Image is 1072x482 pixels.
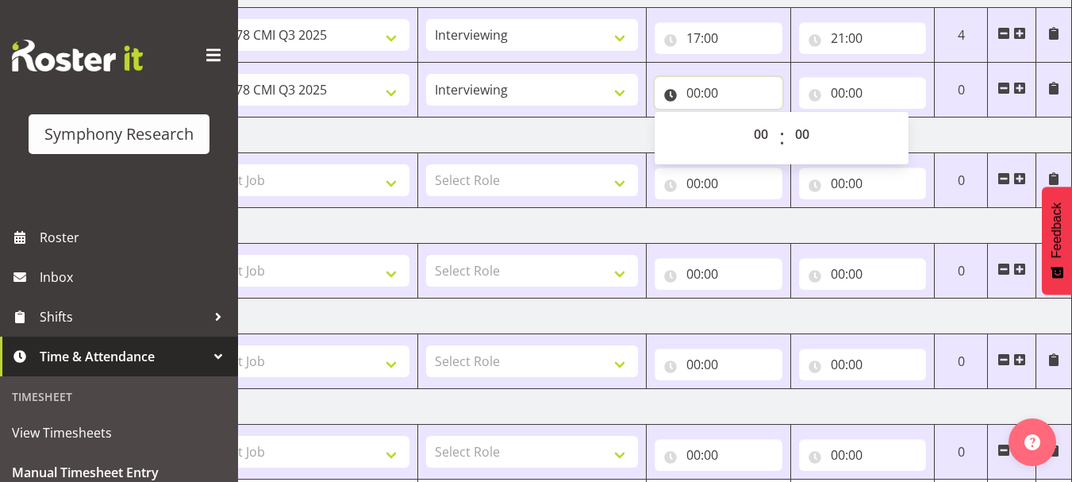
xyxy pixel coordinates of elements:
td: 0 [935,425,988,480]
img: help-xxl-2.png [1024,434,1040,450]
input: Click to select... [655,258,782,290]
input: Click to select... [799,168,927,199]
input: Click to select... [655,22,782,54]
img: Rosterit website logo [12,40,143,71]
div: Timesheet [4,380,234,413]
span: : [779,118,785,158]
input: Click to select... [799,349,927,380]
input: Click to select... [799,258,927,290]
td: 0 [935,153,988,208]
span: Inbox [40,265,230,289]
input: Click to select... [655,77,782,109]
span: View Timesheets [12,421,226,445]
input: Click to select... [799,439,927,471]
input: Click to select... [655,439,782,471]
td: 4 [935,8,988,63]
input: Click to select... [655,349,782,380]
span: Roster [40,226,230,249]
a: View Timesheets [4,413,234,453]
td: 0 [935,244,988,299]
div: Symphony Research [44,122,194,146]
input: Click to select... [799,77,927,109]
input: Click to select... [799,22,927,54]
span: Feedback [1050,202,1064,258]
input: Click to select... [655,168,782,199]
td: 0 [935,334,988,389]
button: Feedback - Show survey [1042,187,1072,295]
span: Shifts [40,305,206,329]
td: 0 [935,63,988,118]
span: Time & Attendance [40,345,206,368]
